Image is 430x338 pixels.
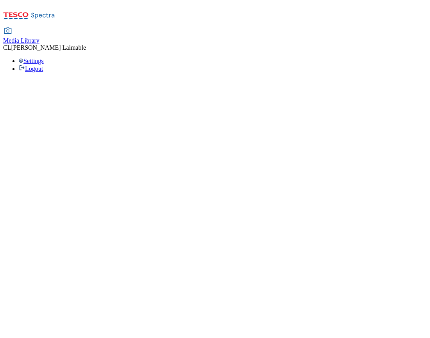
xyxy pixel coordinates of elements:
a: Media Library [3,28,39,44]
a: Settings [19,58,44,64]
span: Media Library [3,37,39,44]
span: [PERSON_NAME] Laimable [11,44,86,51]
span: CL [3,44,11,51]
a: Logout [19,65,43,72]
